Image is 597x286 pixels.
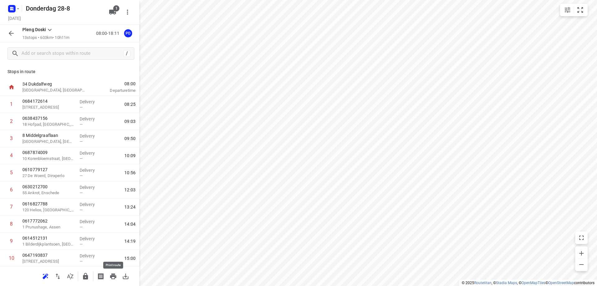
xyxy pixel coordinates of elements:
p: 13 stops • 603km • 10h11m [22,35,69,41]
p: 0617772062 [22,218,75,224]
h5: Donderdag 28-8 [23,3,104,13]
p: [GEOGRAPHIC_DATA], [GEOGRAPHIC_DATA] [22,138,75,145]
p: Delivery [80,253,103,259]
button: Lock route [79,270,92,283]
div: 7 [10,204,13,210]
p: Delivery [80,236,103,242]
div: 6 [10,187,13,193]
span: 10:09 [124,152,136,159]
p: 0610779127 [22,166,75,173]
li: © 2025 , © , © © contributors [462,281,595,285]
span: 15:00 [124,255,136,261]
p: Delivery [80,167,103,173]
p: Stops in route [7,68,132,75]
p: 57 Emingaheerd, Groningen [22,258,75,265]
span: Reverse route [52,273,64,279]
span: — [80,242,83,246]
span: — [80,105,83,110]
p: 1 Prunushage, Assen [22,224,75,230]
p: 1 Bilderdijkplantsoen, Assen [22,241,75,247]
a: Routetitan [474,281,492,285]
p: 16 Bosruiterweg, Zeewolde [22,104,75,110]
div: 1 [10,101,13,107]
p: Departure time [95,87,136,94]
p: Delivery [80,150,103,156]
span: — [80,156,83,161]
p: 0638437156 [22,115,75,121]
p: 27 De Woerd, Dinxperlo [22,173,75,179]
div: PD [124,29,132,37]
p: 0616827788 [22,201,75,207]
button: Map settings [561,4,574,16]
p: 0684172614 [22,98,75,104]
span: 1 [113,5,119,12]
span: Sort by time window [64,273,76,279]
p: 34 Dukdalfweg [22,81,87,87]
p: Delivery [80,184,103,190]
span: — [80,259,83,264]
span: 10:56 [124,170,136,176]
span: 09:50 [124,135,136,142]
p: Delivery [80,116,103,122]
a: Stadia Maps [496,281,517,285]
span: 08:00 [95,81,136,87]
p: [GEOGRAPHIC_DATA], [GEOGRAPHIC_DATA] [22,87,87,93]
a: OpenMapTiles [521,281,545,285]
div: 2 [10,118,13,124]
span: — [80,190,83,195]
p: 0614512131 [22,235,75,241]
p: 0687874009 [22,149,75,156]
div: / [123,50,130,57]
input: Add or search stops within route [21,49,123,59]
span: — [80,139,83,144]
h5: Project date [6,15,23,22]
button: 1 [106,6,119,18]
span: Print shipping labels [95,273,107,279]
span: Reoptimize route [39,273,52,279]
span: 12:03 [124,187,136,193]
p: Delivery [80,201,103,208]
span: 13:24 [124,204,136,210]
span: Assigned to Pleng Doski [122,30,134,36]
p: 18 Hofpad, [GEOGRAPHIC_DATA] [22,121,75,128]
span: — [80,122,83,127]
p: 8 Middelgraaflaan [22,132,75,138]
p: Delivery [80,218,103,225]
button: Fit zoom [574,4,586,16]
p: 10 Korenbloemstraat, Rheden [22,156,75,162]
p: 120 Helios, [GEOGRAPHIC_DATA] [22,207,75,213]
div: 5 [10,170,13,176]
button: PD [122,27,134,40]
div: small contained button group [560,4,588,16]
span: — [80,225,83,229]
p: 0630212700 [22,184,75,190]
p: 0647193837 [22,252,75,258]
div: 9 [10,238,13,244]
span: 14:19 [124,238,136,244]
div: 10 [9,255,14,261]
span: — [80,208,83,212]
span: 09:03 [124,118,136,124]
span: 08:25 [124,101,136,107]
p: Delivery [80,133,103,139]
p: 55 Ankrot, Enschede [22,190,75,196]
div: 8 [10,221,13,227]
span: — [80,173,83,178]
a: OpenStreetMap [548,281,574,285]
span: 14:04 [124,221,136,227]
div: 4 [10,152,13,158]
p: Pleng Doski [22,26,46,33]
div: 3 [10,135,13,141]
p: Delivery [80,99,103,105]
p: 08:00-18:11 [96,30,122,37]
span: Download route [119,273,132,279]
button: More [121,6,134,18]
